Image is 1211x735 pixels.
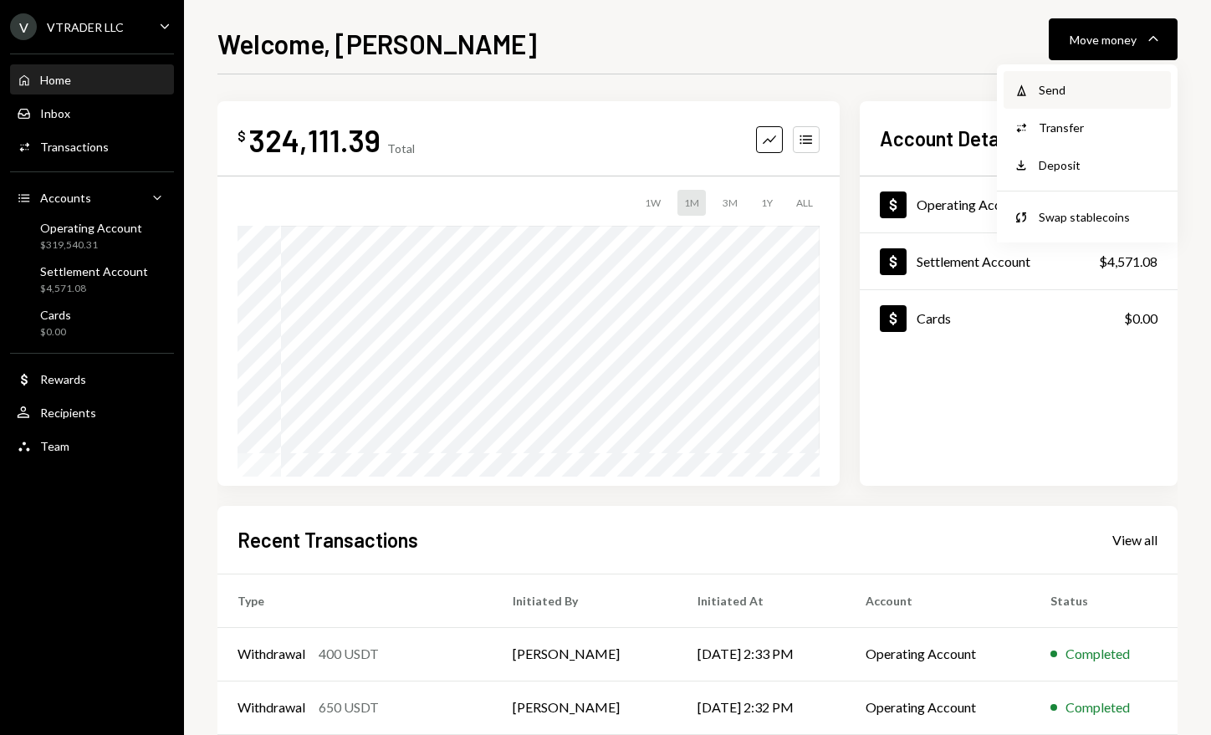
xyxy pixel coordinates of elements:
div: Transfer [1039,119,1161,136]
div: 1M [677,190,706,216]
div: Settlement Account [40,264,148,278]
div: 650 USDT [319,697,379,717]
a: Settlement Account$4,571.08 [860,233,1178,289]
div: Cards [40,308,71,322]
div: V [10,13,37,40]
div: Team [40,439,69,453]
td: [DATE] 2:32 PM [677,681,846,734]
div: 3M [716,190,744,216]
a: Transactions [10,131,174,161]
div: Move money [1070,31,1137,48]
div: 400 USDT [319,644,379,664]
a: Operating Account$319,540.31 [10,216,174,256]
div: Deposit [1039,156,1161,174]
th: Initiated By [493,574,677,627]
div: ALL [789,190,820,216]
a: Recipients [10,397,174,427]
div: $0.00 [40,325,71,339]
div: 324,111.39 [249,121,381,159]
div: VTRADER LLC [47,20,124,34]
div: $4,571.08 [40,282,148,296]
div: Transactions [40,140,109,154]
div: Inbox [40,106,70,120]
a: Settlement Account$4,571.08 [10,259,174,299]
div: 1Y [754,190,779,216]
td: Operating Account [846,627,1030,681]
div: 1W [638,190,667,216]
button: Move money [1049,18,1178,60]
div: Rewards [40,372,86,386]
div: Cards [917,310,951,326]
div: Completed [1065,697,1130,717]
td: Operating Account [846,681,1030,734]
a: Rewards [10,364,174,394]
th: Status [1030,574,1178,627]
a: Operating Account$319,540.31 [860,176,1178,232]
div: Swap stablecoins [1039,208,1161,226]
div: Home [40,73,71,87]
div: Send [1039,81,1161,99]
a: Cards$0.00 [10,303,174,343]
td: [PERSON_NAME] [493,627,677,681]
a: Home [10,64,174,94]
h2: Recent Transactions [238,526,418,554]
td: [PERSON_NAME] [493,681,677,734]
div: $4,571.08 [1099,252,1157,272]
div: Operating Account [40,221,142,235]
a: Inbox [10,98,174,128]
div: Settlement Account [917,253,1030,269]
div: $ [238,128,246,145]
a: Team [10,431,174,461]
th: Type [217,574,493,627]
a: Accounts [10,182,174,212]
div: Total [387,141,415,156]
div: Recipients [40,406,96,420]
a: View all [1112,530,1157,549]
th: Initiated At [677,574,846,627]
div: Withdrawal [238,697,305,717]
div: Accounts [40,191,91,205]
div: Operating Account [917,197,1027,212]
h2: Account Details [880,125,1018,152]
div: $319,540.31 [40,238,142,253]
h1: Welcome, [PERSON_NAME] [217,27,537,60]
div: Completed [1065,644,1130,664]
a: Cards$0.00 [860,290,1178,346]
th: Account [846,574,1030,627]
div: View all [1112,532,1157,549]
div: $0.00 [1124,309,1157,329]
div: Withdrawal [238,644,305,664]
td: [DATE] 2:33 PM [677,627,846,681]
